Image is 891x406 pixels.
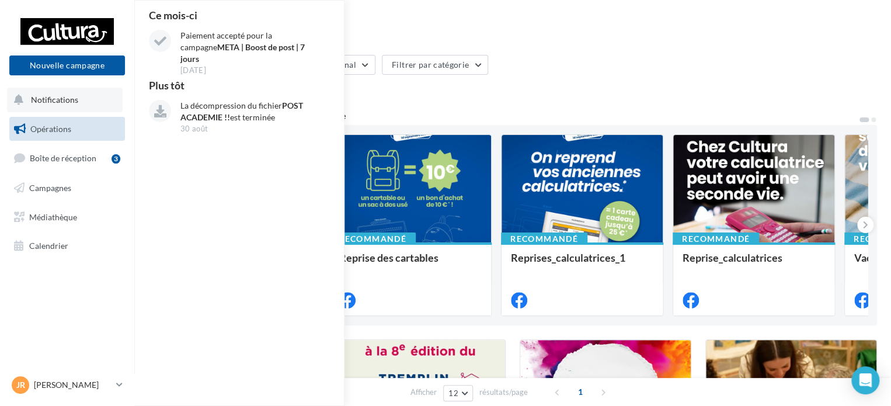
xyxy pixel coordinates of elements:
span: Afficher [410,387,437,398]
span: Médiathèque [29,211,77,221]
div: 3 [112,154,120,164]
span: Calendrier [29,241,68,251]
div: Open Intercom Messenger [851,366,879,394]
a: Médiathèque [7,205,127,230]
span: Boîte de réception [30,153,96,163]
button: Nouvelle campagne [9,55,125,75]
div: Recommandé [501,233,587,245]
a: Boîte de réception3 [7,145,127,171]
div: Recommandé [673,233,759,245]
a: JR [PERSON_NAME] [9,374,125,396]
div: Opérations marketing [148,19,877,36]
span: Notifications [31,95,78,105]
div: Reprise_calculatrices [683,252,825,275]
span: 1 [571,383,590,401]
button: 12 [443,385,473,401]
a: Calendrier [7,234,127,258]
a: Opérations [7,117,127,141]
span: JR [16,379,25,391]
div: 6 opérations recommandées par votre enseigne [148,111,858,120]
div: Reprises_calculatrices_1 [511,252,653,275]
span: Campagnes [29,183,71,193]
p: [PERSON_NAME] [34,379,112,391]
div: Reprise des cartables [339,252,482,275]
div: Recommandé [329,233,416,245]
span: résultats/page [479,387,528,398]
span: Opérations [30,124,71,134]
button: Notifications [7,88,123,112]
a: Campagnes [7,176,127,200]
button: Filtrer par catégorie [382,55,488,75]
span: 12 [448,388,458,398]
